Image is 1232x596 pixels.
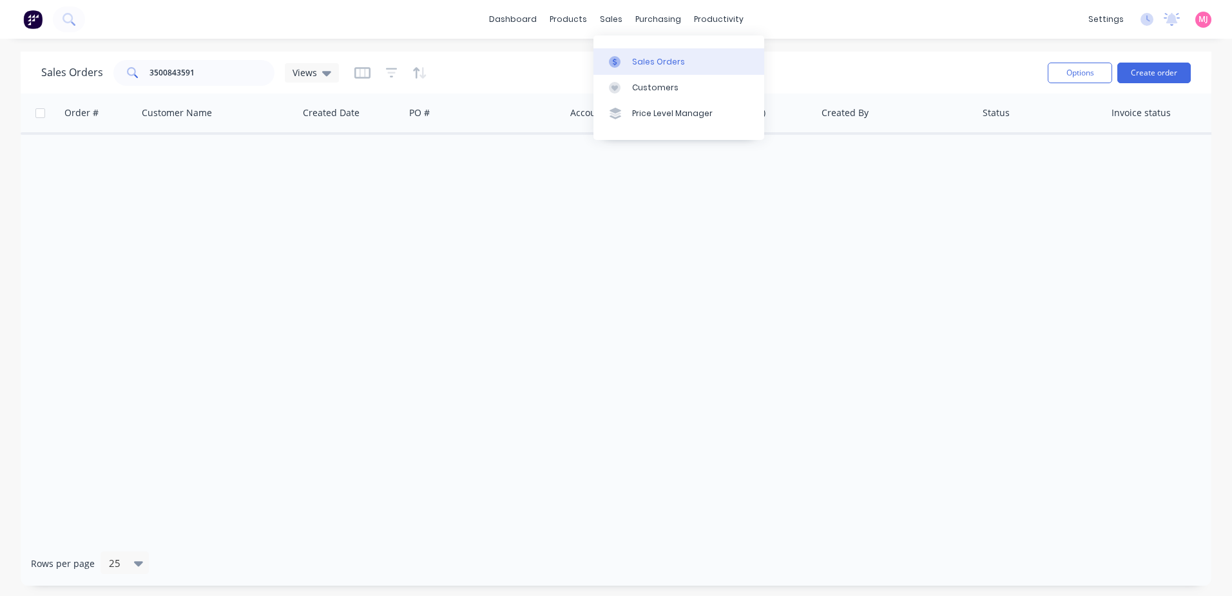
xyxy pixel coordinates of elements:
div: Sales Orders [632,56,685,68]
button: Options [1048,63,1112,83]
span: MJ [1198,14,1208,25]
h1: Sales Orders [41,66,103,79]
a: dashboard [483,10,543,29]
div: Customers [632,82,679,94]
div: purchasing [629,10,688,29]
div: productivity [688,10,750,29]
div: Created By [822,106,869,119]
a: Sales Orders [593,48,764,74]
div: sales [593,10,629,29]
span: Rows per page [31,557,95,570]
a: Customers [593,75,764,101]
a: Price Level Manager [593,101,764,126]
div: PO # [409,106,430,119]
span: Views [293,66,317,79]
div: Customer Name [142,106,212,119]
button: Create order [1117,63,1191,83]
div: Order # [64,106,99,119]
input: Search... [149,60,275,86]
div: Status [983,106,1010,119]
div: settings [1082,10,1130,29]
div: Accounting Order # [570,106,655,119]
div: Price Level Manager [632,108,713,119]
div: Invoice status [1112,106,1171,119]
div: Created Date [303,106,360,119]
div: products [543,10,593,29]
img: Factory [23,10,43,29]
